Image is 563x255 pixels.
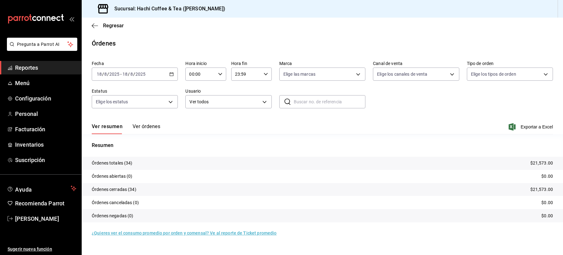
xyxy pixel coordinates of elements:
span: / [102,72,104,77]
span: Regresar [103,23,124,29]
label: Canal de venta [373,61,459,66]
p: $0.00 [541,213,553,219]
span: Suscripción [15,156,76,164]
button: Pregunta a Parrot AI [7,38,77,51]
p: Órdenes cerradas (34) [92,186,136,193]
span: Configuración [15,94,76,103]
span: Elige los tipos de orden [471,71,516,77]
span: - [120,72,122,77]
span: Recomienda Parrot [15,199,76,208]
p: Órdenes canceladas (0) [92,199,139,206]
p: $0.00 [541,199,553,206]
span: / [128,72,130,77]
p: Órdenes abiertas (0) [92,173,133,180]
p: $21,573.00 [530,186,553,193]
span: / [107,72,109,77]
h3: Sucursal: Hachi Coffee & Tea ([PERSON_NAME]) [109,5,225,13]
div: navigation tabs [92,123,160,134]
p: Órdenes negadas (0) [92,213,134,219]
input: -- [130,72,133,77]
span: Elige los estatus [96,99,128,105]
button: Exportar a Excel [510,123,553,131]
input: Buscar no. de referencia [294,95,365,108]
button: Ver órdenes [133,123,160,134]
button: Ver resumen [92,123,123,134]
span: [PERSON_NAME] [15,214,76,223]
button: Regresar [92,23,124,29]
label: Usuario [185,89,271,93]
button: open_drawer_menu [69,16,74,21]
label: Estatus [92,89,178,93]
input: ---- [135,72,146,77]
span: Pregunta a Parrot AI [17,41,68,48]
label: Marca [279,61,365,66]
span: Personal [15,110,76,118]
input: -- [122,72,128,77]
span: Facturación [15,125,76,133]
span: Reportes [15,63,76,72]
span: Inventarios [15,140,76,149]
input: -- [96,72,102,77]
span: / [133,72,135,77]
span: Menú [15,79,76,87]
span: Elige las marcas [283,71,315,77]
a: Pregunta a Parrot AI [4,46,77,52]
span: Elige los canales de venta [377,71,427,77]
p: Órdenes totales (34) [92,160,133,166]
div: Órdenes [92,39,116,48]
input: -- [104,72,107,77]
a: ¿Quieres ver el consumo promedio por orden y comensal? Ve al reporte de Ticket promedio [92,231,276,236]
input: ---- [109,72,120,77]
span: Ver todos [189,99,260,105]
p: $0.00 [541,173,553,180]
p: Resumen [92,142,553,149]
label: Hora fin [231,61,272,66]
p: $21,573.00 [530,160,553,166]
span: Ayuda [15,185,68,192]
label: Hora inicio [185,61,226,66]
span: Sugerir nueva función [8,246,76,252]
label: Tipo de orden [467,61,553,66]
label: Fecha [92,61,178,66]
